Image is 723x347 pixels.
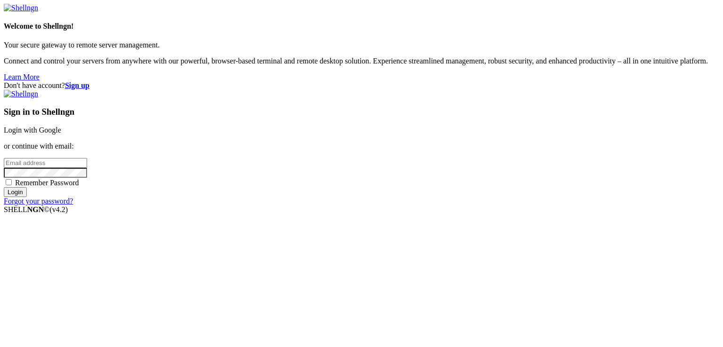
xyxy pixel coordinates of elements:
p: Connect and control your servers from anywhere with our powerful, browser-based terminal and remo... [4,57,719,65]
a: Learn More [4,73,40,81]
a: Forgot your password? [4,197,73,205]
input: Remember Password [6,179,12,185]
span: Remember Password [15,179,79,187]
a: Sign up [65,81,89,89]
div: Don't have account? [4,81,719,90]
a: Login with Google [4,126,61,134]
h4: Welcome to Shellngn! [4,22,719,31]
span: SHELL © [4,205,68,213]
input: Login [4,187,27,197]
img: Shellngn [4,4,38,12]
span: 4.2.0 [50,205,68,213]
h3: Sign in to Shellngn [4,107,719,117]
p: Your secure gateway to remote server management. [4,41,719,49]
img: Shellngn [4,90,38,98]
input: Email address [4,158,87,168]
b: NGN [27,205,44,213]
p: or continue with email: [4,142,719,150]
